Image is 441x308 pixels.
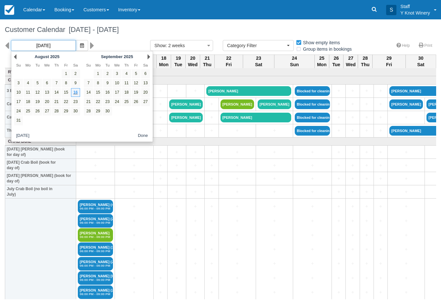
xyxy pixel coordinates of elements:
[155,203,166,210] a: +
[206,232,217,239] a: +
[389,162,423,169] a: +
[362,218,372,224] a: +
[122,79,131,87] a: 11
[94,79,102,87] a: 8
[295,260,330,267] a: +
[347,101,358,108] a: +
[171,55,186,68] th: 19 Tue
[157,55,171,68] th: 18 Mon
[155,87,166,94] a: +
[375,246,386,253] a: +
[295,189,330,195] a: +
[80,221,111,225] em: 06:00 PM - 09:00 PM
[221,127,254,134] a: +
[206,162,217,169] a: +
[5,5,14,15] img: checkfront-main-nav-mini-logo.png
[295,149,330,156] a: +
[117,232,152,239] a: +
[24,79,32,87] a: 4
[14,107,23,116] a: 24
[333,232,344,239] a: +
[333,289,344,296] a: +
[117,275,152,282] a: +
[206,260,217,267] a: +
[94,69,102,78] a: 1
[132,88,140,97] a: 19
[223,40,294,51] button: Category Filter
[375,114,386,121] a: +
[295,126,330,136] a: Blocked for cleaning
[258,232,291,239] a: +
[169,87,184,94] a: +
[295,232,330,239] a: +
[375,289,386,296] a: +
[14,132,32,140] button: [DATE]
[43,88,51,97] a: 13
[103,107,112,116] a: 30
[122,88,131,97] a: 18
[14,98,23,106] a: 17
[52,79,61,87] a: 7
[333,275,344,282] a: +
[333,127,344,134] a: +
[155,101,166,108] a: +
[62,69,70,78] a: 1
[141,69,150,78] a: 6
[155,175,166,182] a: +
[347,275,358,282] a: +
[24,88,32,97] a: 11
[221,149,254,156] a: +
[188,162,203,169] a: +
[375,232,386,239] a: +
[295,113,330,122] a: Blocked for cleaning
[141,98,150,106] a: 27
[362,289,372,296] a: +
[347,203,358,210] a: +
[103,88,112,97] a: 16
[124,54,133,59] span: 2025
[169,275,184,282] a: +
[375,189,386,195] a: +
[296,40,345,45] span: Show empty items
[375,175,386,182] a: +
[7,69,75,75] a: RV Space Rentals
[347,218,358,224] a: +
[132,79,140,87] a: 12
[155,232,166,239] a: +
[71,79,80,87] a: 9
[35,54,49,59] span: August
[221,99,254,109] a: [PERSON_NAME]
[347,114,358,121] a: +
[62,79,70,87] a: 8
[296,46,357,51] span: Group items in bookings
[78,271,113,285] a: [PERSON_NAME] [PERSON_NAME] (2)06:00 PM - 09:00 PM
[333,114,344,121] a: +
[347,175,358,182] a: +
[14,88,23,97] a: 10
[258,175,291,182] a: +
[333,260,344,267] a: +
[206,149,217,156] a: +
[169,260,184,267] a: +
[389,232,423,239] a: +
[221,113,292,122] a: [PERSON_NAME]
[389,149,423,156] a: +
[113,88,121,97] a: 17
[333,87,344,94] a: +
[113,69,121,78] a: 3
[206,86,291,96] a: [PERSON_NAME]
[221,260,254,267] a: +
[333,246,344,253] a: +
[362,275,372,282] a: +
[243,55,274,68] th: 23 Sat
[113,79,121,87] a: 10
[389,289,423,296] a: +
[362,189,372,195] a: +
[214,55,243,68] th: 22 Fri
[84,79,93,87] a: 7
[43,107,51,116] a: 27
[206,289,217,296] a: +
[188,149,203,156] a: +
[296,44,356,54] label: Group items in bookings
[333,101,344,108] a: +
